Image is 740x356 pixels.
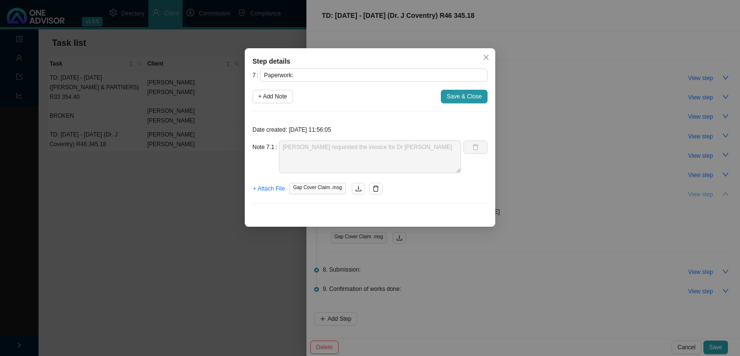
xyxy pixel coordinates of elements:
span: delete [372,185,379,192]
button: Close [479,51,493,64]
span: Gap Cover Claim .msg [289,183,345,194]
span: + Attach File [253,184,285,193]
label: Note 7.1 [252,140,279,154]
textarea: [PERSON_NAME] requested the invoice for Dr [PERSON_NAME] [279,140,461,173]
p: Date created: [DATE] 11:56:05 [252,125,488,135]
span: Save & Close [447,92,482,101]
button: + Add Note [252,90,293,103]
span: close [483,54,489,61]
label: 7 [252,68,260,82]
span: + Add Note [258,92,287,101]
div: Step details [252,56,488,67]
button: Save & Close [441,90,488,103]
span: download [355,185,362,192]
button: + Attach File [252,182,285,195]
